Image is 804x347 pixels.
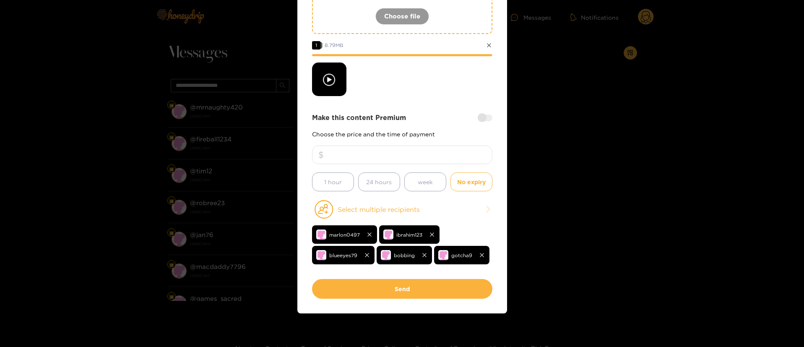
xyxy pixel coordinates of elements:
[312,131,492,137] p: Choose the price and the time of payment
[316,230,326,240] img: no-avatar.png
[312,41,320,50] span: 1
[451,250,472,260] span: gotcha9
[329,250,357,260] span: blueeyes79
[312,172,354,191] button: 1 hour
[396,230,422,240] span: ibrahim123
[418,177,433,187] span: week
[457,177,486,187] span: No expiry
[329,230,360,240] span: marlon0497
[450,172,492,191] button: No expiry
[381,250,391,260] img: no-avatar.png
[312,279,492,299] button: Send
[316,250,326,260] img: no-avatar.png
[366,177,392,187] span: 24 hours
[404,172,446,191] button: week
[324,177,342,187] span: 1 hour
[358,172,400,191] button: 24 hours
[312,113,406,123] strong: Make this content Premium
[325,42,343,48] span: 8.79 MB
[375,8,429,25] button: Choose file
[383,230,393,240] img: no-avatar.png
[394,250,415,260] span: bobbing
[312,200,492,219] button: Select multiple recipients
[438,250,448,260] img: no-avatar.png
